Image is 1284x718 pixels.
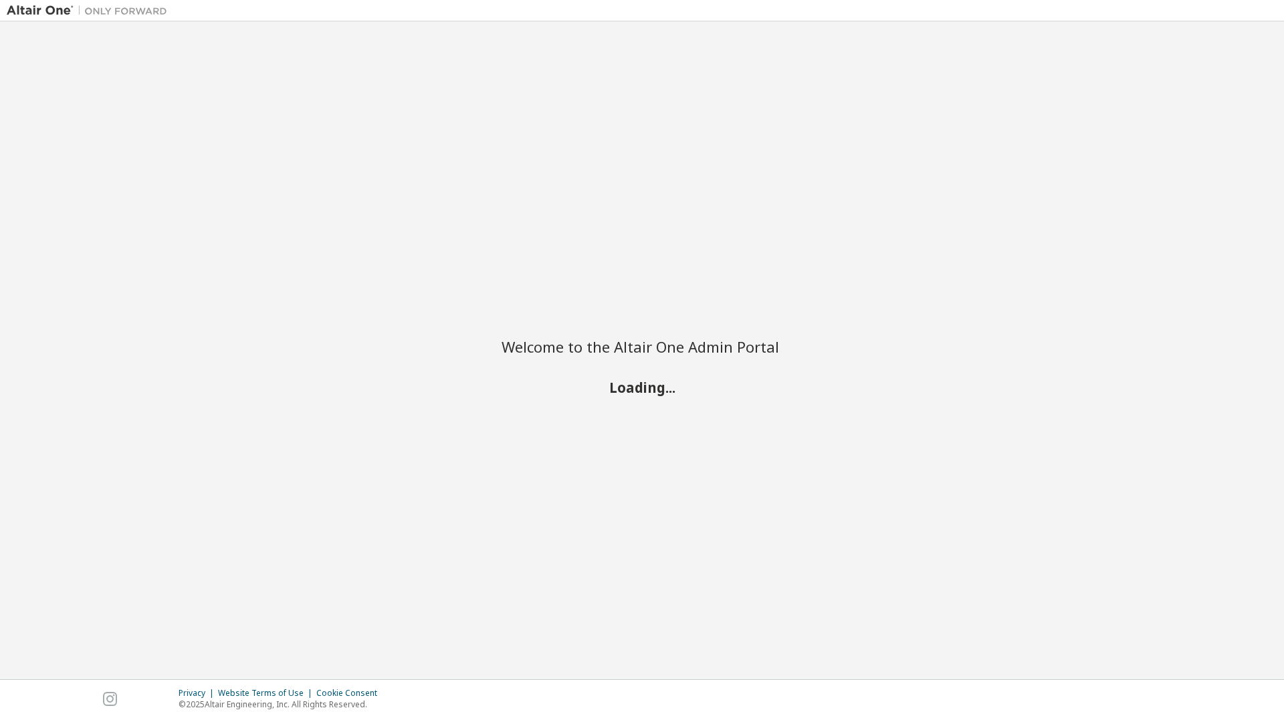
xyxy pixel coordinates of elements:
[179,688,218,699] div: Privacy
[502,378,782,395] h2: Loading...
[179,699,385,710] p: © 2025 Altair Engineering, Inc. All Rights Reserved.
[502,337,782,356] h2: Welcome to the Altair One Admin Portal
[316,688,385,699] div: Cookie Consent
[218,688,316,699] div: Website Terms of Use
[103,692,117,706] img: instagram.svg
[7,4,174,17] img: Altair One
